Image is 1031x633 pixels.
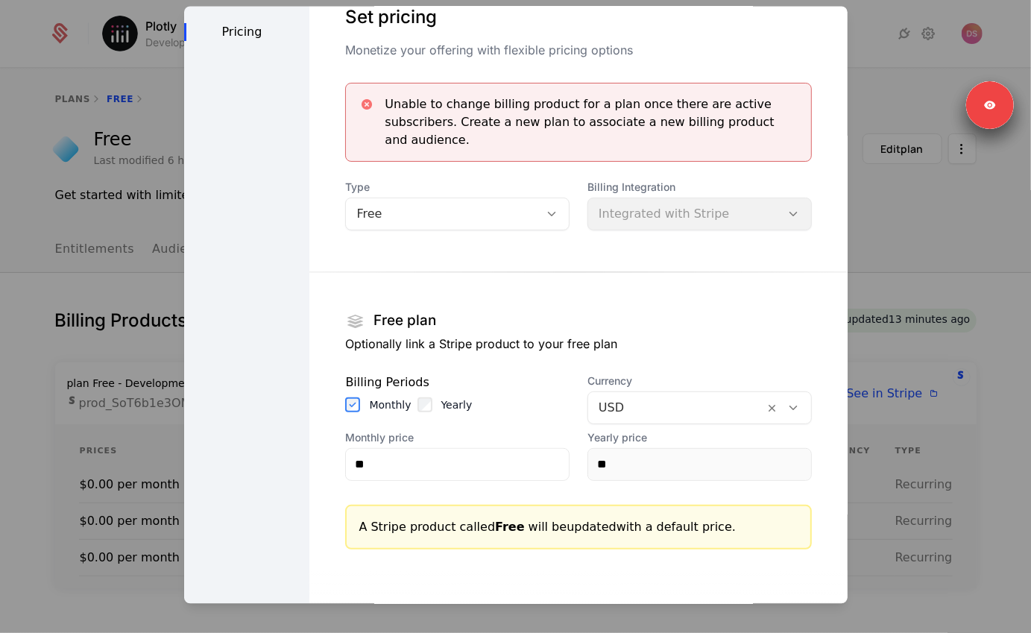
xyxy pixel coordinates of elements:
span: Billing Integration [587,180,812,195]
div: Set pricing [345,5,811,29]
h1: Free plan [373,315,436,329]
div: A Stripe product will be updated with a default price. [359,518,798,536]
div: Monetize your offering with flexible pricing options [345,41,811,59]
label: Yearly [441,397,473,412]
b: Free [495,520,525,534]
p: Optionally link a Stripe product to your free plan [345,335,811,353]
label: Yearly price [587,430,812,445]
span: Type [345,180,570,195]
label: Monthly price [345,430,570,445]
div: Free [356,205,529,223]
div: Pricing [184,23,310,41]
div: Billing Periods [345,374,570,391]
div: Unable to change billing product for a plan once there are active subscribers. Create a new plan ... [385,95,798,149]
span: called [460,520,525,534]
label: Monthly [369,397,411,412]
span: Currency [587,374,812,388]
